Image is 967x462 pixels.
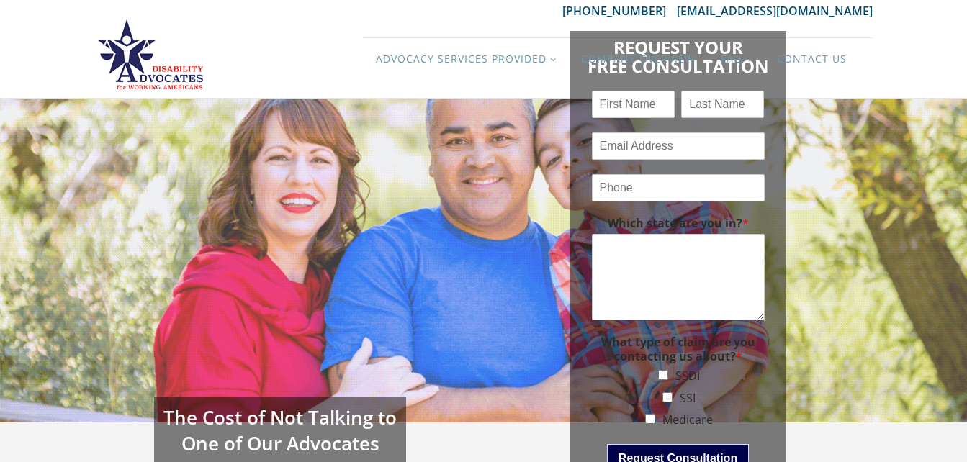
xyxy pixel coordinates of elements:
a: FAQ [708,38,764,80]
label: SSDI [675,368,700,384]
a: Contact Us [764,38,860,80]
label: Which state are you in? [592,216,765,231]
input: Email Address [592,132,765,160]
a: Company Overview [568,38,708,80]
label: Medicare [662,412,713,427]
a: [PHONE_NUMBER] [562,3,677,19]
input: Phone [592,174,765,201]
label: SSI [680,390,696,406]
label: What type of claim are you contacting us about? [592,335,765,365]
input: First Name [592,91,675,118]
a: [EMAIL_ADDRESS][DOMAIN_NAME] [677,3,873,19]
a: Advocacy Services Provided [363,38,568,80]
input: Last Name [681,91,764,118]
